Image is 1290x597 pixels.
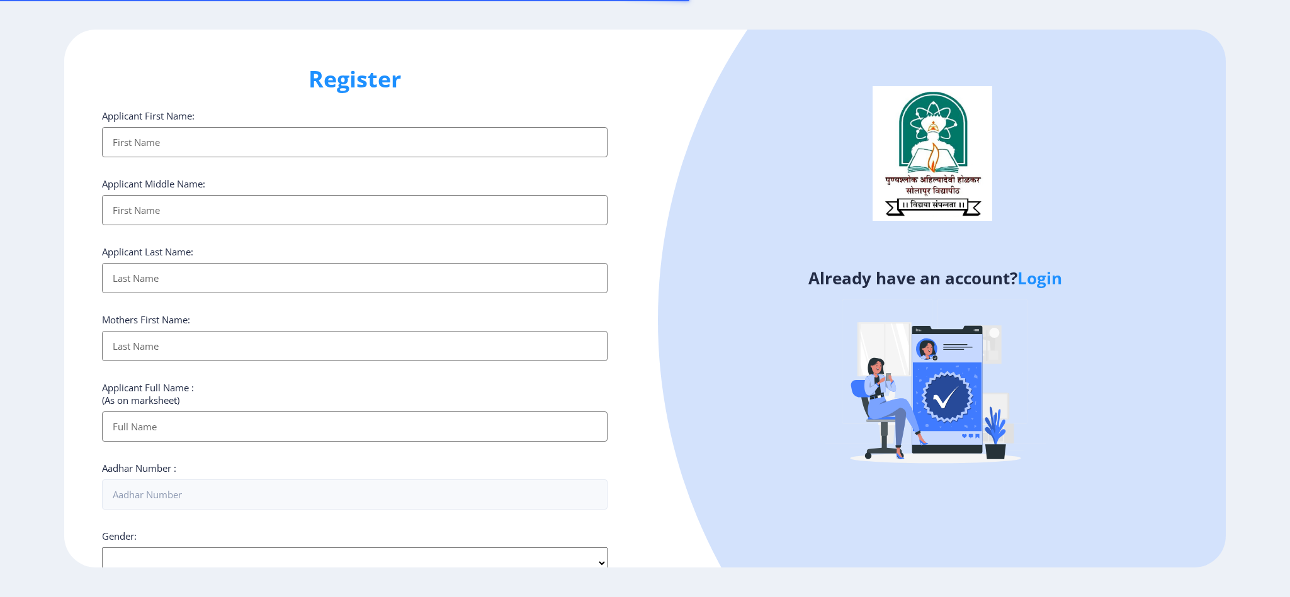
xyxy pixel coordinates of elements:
[102,127,607,157] input: First Name
[873,86,992,221] img: logo
[102,313,190,326] label: Mothers First Name:
[102,462,176,474] label: Aadhar Number :
[102,381,194,406] label: Applicant Full Name : (As on marksheet)
[655,268,1216,288] h4: Already have an account?
[102,411,607,442] input: Full Name
[102,331,607,361] input: Last Name
[102,64,607,94] h1: Register
[102,109,195,122] label: Applicant First Name:
[102,479,607,510] input: Aadhar Number
[1017,267,1062,289] a: Login
[825,275,1046,495] img: Verified-rafiki.svg
[102,195,607,225] input: First Name
[102,263,607,293] input: Last Name
[102,177,205,190] label: Applicant Middle Name:
[102,530,137,542] label: Gender:
[102,245,193,258] label: Applicant Last Name:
